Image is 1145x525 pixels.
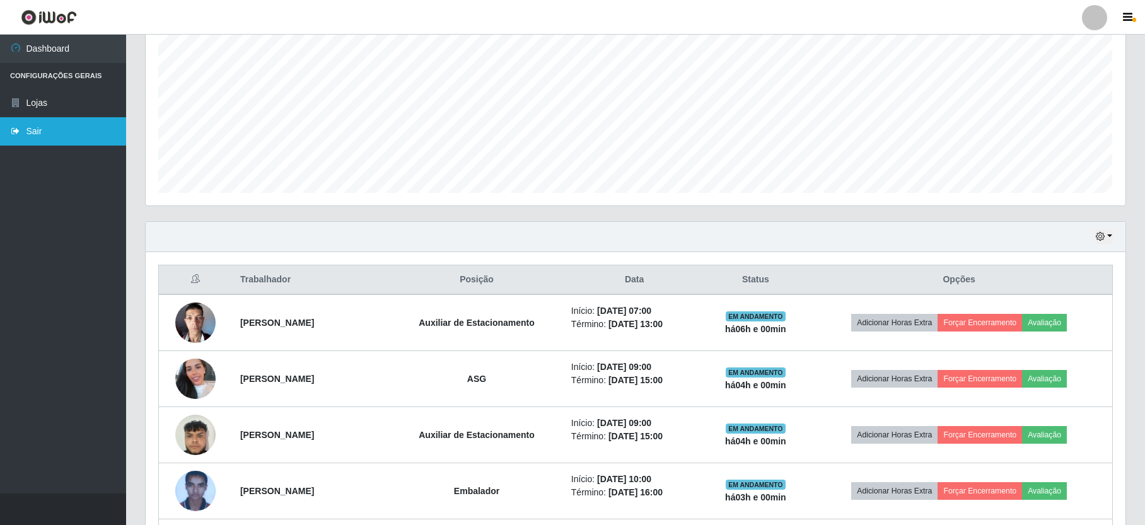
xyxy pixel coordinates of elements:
button: Forçar Encerramento [938,370,1022,388]
li: Término: [571,430,698,443]
time: [DATE] 09:00 [597,418,651,428]
time: [DATE] 07:00 [597,306,651,316]
th: Opções [806,265,1112,295]
time: [DATE] 15:00 [608,375,663,385]
th: Posição [390,265,564,295]
button: Forçar Encerramento [938,426,1022,444]
button: Avaliação [1022,370,1067,388]
button: Forçar Encerramento [938,482,1022,500]
th: Status [705,265,806,295]
time: [DATE] 13:00 [608,319,663,329]
li: Início: [571,473,698,486]
th: Data [564,265,706,295]
img: 1673386012464.jpeg [175,465,216,517]
th: Trabalhador [233,265,390,295]
time: [DATE] 16:00 [608,487,663,497]
strong: ASG [467,374,486,384]
button: Adicionar Horas Extra [851,482,938,500]
button: Adicionar Horas Extra [851,314,938,332]
button: Avaliação [1022,426,1067,444]
span: EM ANDAMENTO [726,311,786,321]
img: CoreUI Logo [21,9,77,25]
time: [DATE] 10:00 [597,474,651,484]
strong: [PERSON_NAME] [240,374,314,384]
strong: há 04 h e 00 min [725,380,786,390]
li: Início: [571,417,698,430]
li: Término: [571,318,698,331]
img: 1750447582660.jpeg [175,343,216,415]
li: Início: [571,304,698,318]
time: [DATE] 09:00 [597,362,651,372]
li: Término: [571,486,698,499]
li: Início: [571,361,698,374]
strong: [PERSON_NAME] [240,430,314,440]
strong: Auxiliar de Estacionamento [419,430,535,440]
span: EM ANDAMENTO [726,480,786,490]
strong: Embalador [454,486,499,496]
strong: Auxiliar de Estacionamento [419,318,535,328]
button: Forçar Encerramento [938,314,1022,332]
button: Avaliação [1022,314,1067,332]
button: Avaliação [1022,482,1067,500]
li: Término: [571,374,698,387]
span: EM ANDAMENTO [726,367,786,378]
time: [DATE] 15:00 [608,431,663,441]
button: Adicionar Horas Extra [851,426,938,444]
img: 1731039194690.jpeg [175,408,216,461]
strong: [PERSON_NAME] [240,318,314,328]
strong: há 06 h e 00 min [725,324,786,334]
img: 1673288995692.jpeg [175,296,216,349]
strong: há 04 h e 00 min [725,436,786,446]
span: EM ANDAMENTO [726,424,786,434]
strong: [PERSON_NAME] [240,486,314,496]
strong: há 03 h e 00 min [725,492,786,502]
button: Adicionar Horas Extra [851,370,938,388]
